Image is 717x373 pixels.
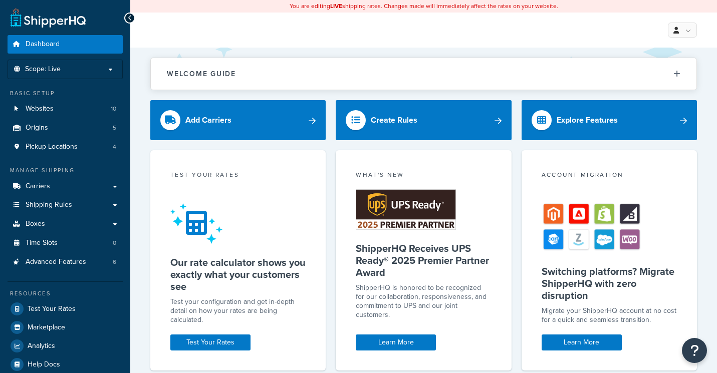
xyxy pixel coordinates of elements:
[8,253,123,271] li: Advanced Features
[26,258,86,266] span: Advanced Features
[113,124,116,132] span: 5
[356,242,491,278] h5: ShipperHQ Receives UPS Ready® 2025 Premier Partner Award
[8,318,123,336] a: Marketplace
[8,177,123,196] a: Carriers
[356,170,491,182] div: What's New
[113,143,116,151] span: 4
[356,334,436,350] a: Learn More
[336,100,511,140] a: Create Rules
[170,297,306,324] div: Test your configuration and get in-depth detail on how your rates are being calculated.
[8,234,123,252] a: Time Slots0
[26,239,58,247] span: Time Slots
[26,105,54,113] span: Websites
[8,100,123,118] a: Websites10
[542,265,677,301] h5: Switching platforms? Migrate ShipperHQ with zero disruption
[167,70,236,78] h2: Welcome Guide
[330,2,342,11] b: LIVE
[150,100,326,140] a: Add Carriers
[26,201,72,209] span: Shipping Rules
[170,256,306,292] h5: Our rate calculator shows you exactly what your customers see
[28,360,60,369] span: Help Docs
[542,306,677,324] div: Migrate your ShipperHQ account at no cost for a quick and seamless transition.
[542,170,677,182] div: Account Migration
[113,239,116,247] span: 0
[8,119,123,137] a: Origins5
[8,253,123,271] a: Advanced Features6
[8,300,123,318] a: Test Your Rates
[8,100,123,118] li: Websites
[26,124,48,132] span: Origins
[682,338,707,363] button: Open Resource Center
[8,215,123,233] a: Boxes
[8,289,123,298] div: Resources
[26,182,50,191] span: Carriers
[170,334,251,350] a: Test Your Rates
[28,305,76,313] span: Test Your Rates
[8,166,123,175] div: Manage Shipping
[356,283,491,319] p: ShipperHQ is honored to be recognized for our collaboration, responsiveness, and commitment to UP...
[8,35,123,54] a: Dashboard
[8,119,123,137] li: Origins
[25,65,61,74] span: Scope: Live
[8,89,123,98] div: Basic Setup
[170,170,306,182] div: Test your rates
[111,105,116,113] span: 10
[8,138,123,156] li: Pickup Locations
[28,323,65,332] span: Marketplace
[542,334,622,350] a: Learn More
[8,234,123,252] li: Time Slots
[185,113,231,127] div: Add Carriers
[371,113,417,127] div: Create Rules
[28,342,55,350] span: Analytics
[113,258,116,266] span: 6
[8,337,123,355] a: Analytics
[151,58,696,90] button: Welcome Guide
[8,138,123,156] a: Pickup Locations4
[8,196,123,214] a: Shipping Rules
[26,40,60,49] span: Dashboard
[26,143,78,151] span: Pickup Locations
[557,113,618,127] div: Explore Features
[522,100,697,140] a: Explore Features
[26,220,45,228] span: Boxes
